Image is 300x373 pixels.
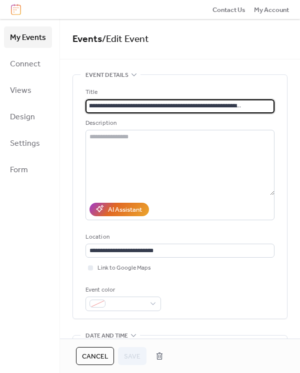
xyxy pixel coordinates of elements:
a: Settings [4,132,52,154]
div: Event color [85,285,159,295]
div: AI Assistant [108,205,142,215]
div: Description [85,118,272,128]
a: My Account [254,4,289,14]
span: My Account [254,5,289,15]
div: Location [85,232,272,242]
a: Views [4,79,52,101]
span: Cancel [82,352,108,362]
span: My Events [10,30,46,45]
span: Date and time [85,331,128,341]
span: Link to Google Maps [97,263,151,273]
img: logo [11,4,21,15]
a: Form [4,159,52,180]
span: Event details [85,70,128,80]
a: Contact Us [212,4,245,14]
button: Cancel [76,347,114,365]
span: Design [10,109,35,125]
div: Title [85,87,272,97]
button: AI Assistant [89,203,149,216]
span: Settings [10,136,40,151]
span: Connect [10,56,40,72]
a: Design [4,106,52,127]
span: Contact Us [212,5,245,15]
a: My Events [4,26,52,48]
span: Views [10,83,31,98]
a: Connect [4,53,52,74]
span: / Edit Event [102,30,149,48]
a: Events [72,30,102,48]
span: Form [10,162,28,178]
